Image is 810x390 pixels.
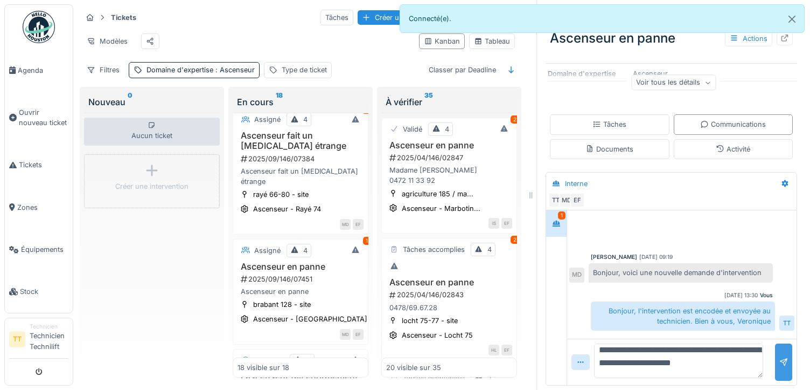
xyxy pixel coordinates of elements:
[700,119,766,129] div: Communications
[402,203,480,214] div: Ascenseur - Marbotin...
[254,114,281,125] div: Assigné
[388,153,512,163] div: 2025/04/146/02847
[386,140,512,150] h3: Ascenseur en panne
[303,114,308,125] div: 4
[238,131,364,151] h3: Ascenseur fait un [MEDICAL_DATA] étrange
[716,144,750,154] div: Activité
[386,95,513,108] div: À vérifier
[386,165,512,186] div: Madame [PERSON_NAME] 0472 11 33 92
[88,95,215,108] div: Nouveau
[585,144,633,154] div: Documents
[340,219,351,230] div: MD
[592,119,626,129] div: Tâches
[424,95,433,108] sup: 35
[546,24,797,52] div: Ascenseur en panne
[639,253,673,261] div: [DATE] 09:19
[17,202,68,213] span: Zones
[558,211,565,220] div: 1
[779,316,794,331] div: TT
[30,323,68,356] li: Technicien Technilift
[386,303,512,313] div: 0478/69.67.28
[238,262,364,272] h3: Ascenseur en panne
[18,65,68,76] span: Agenda
[240,274,364,284] div: 2025/09/146/07451
[386,277,512,288] h3: Ascenseur en panne
[19,160,68,170] span: Tickets
[402,316,458,326] div: locht 75-77 - site
[238,166,364,187] div: Ascenseur fait un [MEDICAL_DATA] étrange
[400,4,805,33] div: Connecté(e).
[358,10,427,25] div: Créer un ticket
[5,91,73,144] a: Ouvrir nouveau ticket
[424,62,501,78] div: Classer par Deadline
[570,193,585,208] div: EF
[402,189,473,199] div: agriculture 185 / ma...
[253,204,321,214] div: Ascenseur - Rayé 74
[363,237,371,245] div: 1
[780,5,804,33] button: Close
[340,329,351,340] div: MD
[213,66,255,74] span: : Ascenseur
[760,291,773,299] div: Vous
[403,244,465,255] div: Tâches accomplies
[282,65,327,75] div: Type de ticket
[501,345,512,355] div: EF
[82,62,124,78] div: Filtres
[303,245,308,256] div: 4
[386,362,441,373] div: 20 visible sur 35
[253,189,309,200] div: rayé 66-80 - site
[238,362,289,373] div: 18 visible sur 18
[9,331,25,347] li: TT
[128,95,132,108] sup: 0
[591,302,775,331] div: Bonjour, l'intervention est encodée et envoyée au technicien. Bien à vous, Veronique
[631,75,716,91] div: Voir tous les détails
[5,186,73,228] a: Zones
[5,144,73,186] a: Tickets
[82,33,132,49] div: Modèles
[9,323,68,359] a: TT TechnicienTechnicien Technilift
[511,115,519,124] div: 2
[488,345,499,355] div: HL
[254,355,284,366] div: En cours
[254,245,281,256] div: Assigné
[589,263,773,282] div: Bonjour, voici une nouvelle demande d'intervention
[487,244,492,255] div: 4
[253,299,311,310] div: brabant 128 - site
[306,355,311,366] div: 4
[253,314,376,324] div: Ascenseur - [GEOGRAPHIC_DATA] ...
[402,330,473,340] div: Ascenseur - Locht 75
[591,253,637,261] div: [PERSON_NAME]
[569,268,584,283] div: MD
[107,12,141,23] strong: Tickets
[353,329,364,340] div: EF
[30,323,68,331] div: Technicien
[115,181,188,191] div: Créer une intervention
[5,49,73,91] a: Agenda
[238,286,364,297] div: Ascenseur en panne
[474,36,510,46] div: Tableau
[388,290,512,300] div: 2025/04/146/02843
[501,218,512,229] div: EF
[276,95,283,108] sup: 18
[5,271,73,313] a: Stock
[20,286,68,297] span: Stock
[424,36,460,46] div: Kanban
[5,228,73,270] a: Équipements
[565,179,588,189] div: Interne
[725,31,772,46] div: Actions
[511,236,519,244] div: 2
[84,118,220,146] div: Aucun ticket
[23,11,55,43] img: Badge_color-CXgf-gQk.svg
[21,244,68,255] span: Équipements
[488,218,499,229] div: IS
[320,10,353,25] div: Tâches
[353,219,364,230] div: EF
[237,95,364,108] div: En cours
[240,154,364,164] div: 2025/09/146/07384
[19,107,68,128] span: Ouvrir nouveau ticket
[559,193,574,208] div: MD
[445,124,449,134] div: 4
[548,193,563,208] div: TT
[403,124,422,134] div: Validé
[724,291,758,299] div: [DATE] 13:30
